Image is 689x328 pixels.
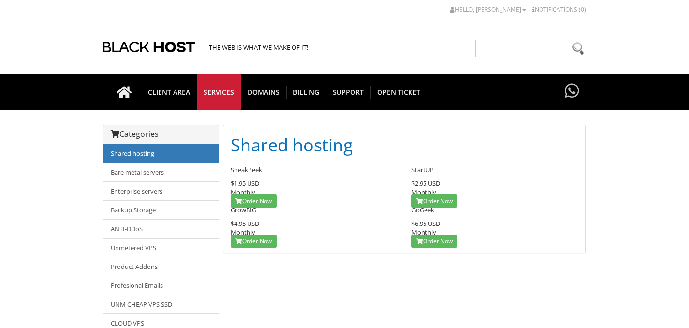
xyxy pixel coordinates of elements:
[411,206,434,214] span: GoGeek
[231,133,578,158] h1: Shared hosting
[103,200,219,220] a: Backup Storage
[231,235,277,248] a: Order Now
[411,235,457,248] a: Order Now
[231,219,259,228] span: $4.95 USD
[411,179,578,196] div: Monthly
[231,179,259,188] span: $1.95 USD
[103,144,219,163] a: Shared hosting
[411,179,440,188] span: $2.95 USD
[450,5,526,14] a: Hello, [PERSON_NAME]
[326,74,371,110] a: Support
[241,86,287,99] span: Domains
[111,130,211,139] h3: Categories
[286,86,326,99] span: Billing
[204,43,308,52] span: The Web is what we make of it!
[197,86,241,99] span: SERVICES
[231,194,277,208] a: Order Now
[103,181,219,201] a: Enterprise servers
[370,74,427,110] a: Open Ticket
[231,219,397,237] div: Monthly
[103,163,219,182] a: Bare metal servers
[103,219,219,239] a: ANTI-DDoS
[231,165,262,174] span: SneakPeek
[370,86,427,99] span: Open Ticket
[197,74,241,110] a: SERVICES
[103,276,219,295] a: Profesional Emails
[411,219,578,237] div: Monthly
[103,238,219,257] a: Unmetered VPS
[532,5,586,14] a: Notifications (0)
[411,194,457,208] a: Order Now
[326,86,371,99] span: Support
[231,179,397,196] div: Monthly
[411,219,440,228] span: $6.95 USD
[107,74,142,110] a: Go to homepage
[241,74,287,110] a: Domains
[411,165,434,174] span: StartUP
[231,206,256,214] span: GrowBIG
[103,257,219,276] a: Product Addons
[103,295,219,314] a: UNM CHEAP VPS SSD
[475,40,586,57] input: Need help?
[562,74,582,109] a: Have questions?
[141,74,197,110] a: CLIENT AREA
[141,86,197,99] span: CLIENT AREA
[286,74,326,110] a: Billing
